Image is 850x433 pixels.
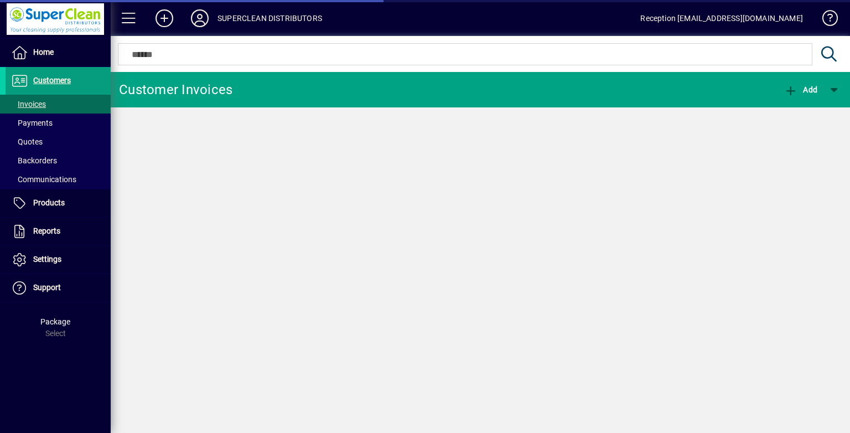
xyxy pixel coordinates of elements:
[6,114,111,132] a: Payments
[40,317,70,326] span: Package
[33,198,65,207] span: Products
[6,218,111,245] a: Reports
[6,274,111,302] a: Support
[6,132,111,151] a: Quotes
[33,48,54,56] span: Home
[11,156,57,165] span: Backorders
[11,137,43,146] span: Quotes
[6,39,111,66] a: Home
[6,170,111,189] a: Communications
[119,81,232,99] div: Customer Invoices
[11,100,46,109] span: Invoices
[11,175,76,184] span: Communications
[781,80,820,100] button: Add
[11,118,53,127] span: Payments
[147,8,182,28] button: Add
[784,85,817,94] span: Add
[640,9,803,27] div: Reception [EMAIL_ADDRESS][DOMAIN_NAME]
[33,76,71,85] span: Customers
[182,8,217,28] button: Profile
[33,283,61,292] span: Support
[814,2,836,38] a: Knowledge Base
[6,151,111,170] a: Backorders
[6,189,111,217] a: Products
[217,9,322,27] div: SUPERCLEAN DISTRIBUTORS
[33,226,60,235] span: Reports
[6,95,111,114] a: Invoices
[6,246,111,274] a: Settings
[33,255,61,264] span: Settings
